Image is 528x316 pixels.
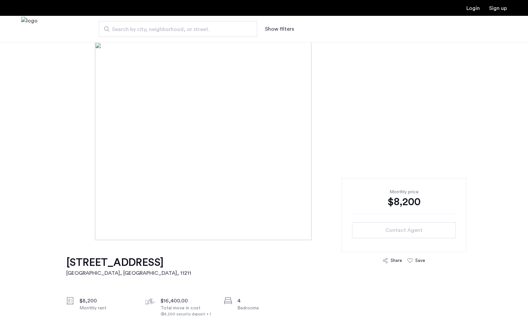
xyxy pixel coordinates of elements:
[385,226,423,234] span: Contact Agent
[66,256,191,277] a: [STREET_ADDRESS][GEOGRAPHIC_DATA], [GEOGRAPHIC_DATA], 11211
[352,195,456,208] div: $8,200
[21,17,38,42] img: logo
[352,222,456,238] button: button
[66,256,191,269] h1: [STREET_ADDRESS]
[161,297,216,305] div: $16,400.00
[99,21,257,37] input: Apartment Search
[95,42,433,240] img: [object%20Object]
[352,189,456,195] div: Monthly price
[79,297,135,305] div: $8,200
[21,17,38,42] a: Cazamio Logo
[391,257,402,264] div: Share
[489,6,507,11] a: Registration
[415,257,425,264] div: Save
[79,305,135,311] div: Monthly rent
[265,25,294,33] button: Show or hide filters
[66,269,191,277] h2: [GEOGRAPHIC_DATA], [GEOGRAPHIC_DATA] , 11211
[237,297,293,305] div: 4
[466,6,480,11] a: Login
[237,305,293,311] div: Bedrooms
[112,25,239,33] span: Search by city, neighborhood, or street.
